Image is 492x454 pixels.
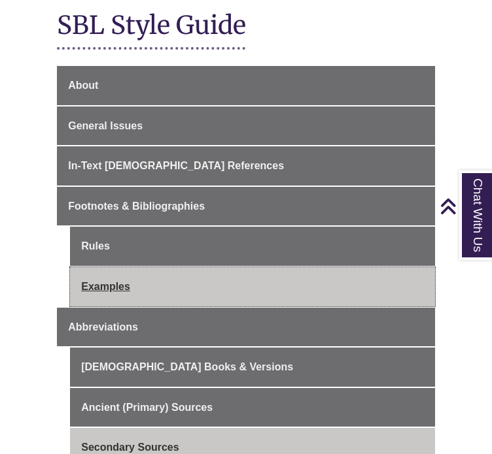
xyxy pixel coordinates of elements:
[57,146,435,186] a: In-Text [DEMOGRAPHIC_DATA] References
[68,160,284,171] span: In-Text [DEMOGRAPHIC_DATA] References
[70,348,435,387] a: [DEMOGRAPHIC_DATA] Books & Versions
[57,106,435,146] a: General Issues
[57,187,435,226] a: Footnotes & Bibliographies
[70,227,435,266] a: Rules
[57,66,435,105] a: About
[440,197,489,215] a: Back to Top
[68,120,143,131] span: General Issues
[57,9,435,44] h1: SBL Style Guide
[70,388,435,427] a: Ancient (Primary) Sources
[57,308,435,347] a: Abbreviations
[68,80,98,91] span: About
[68,321,138,332] span: Abbreviations
[70,267,435,306] a: Examples
[68,201,205,212] span: Footnotes & Bibliographies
